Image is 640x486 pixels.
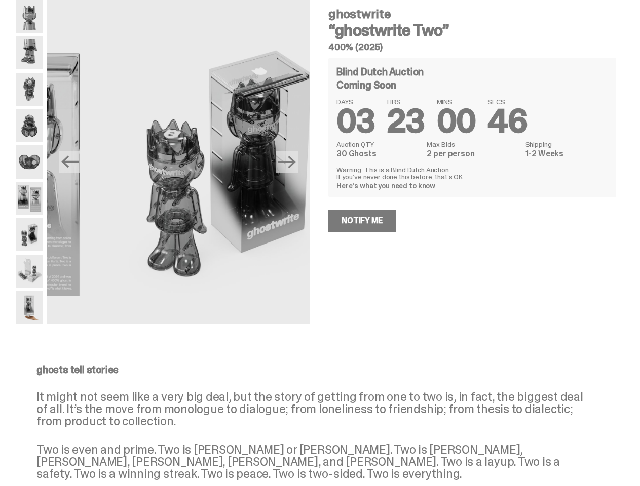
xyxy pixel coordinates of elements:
[336,80,608,90] div: Coming Soon
[387,98,425,105] span: HRS
[328,210,396,232] a: Notify Me
[336,141,421,148] dt: Auction QTY
[336,67,424,77] h4: Blind Dutch Auction
[437,100,476,142] span: 00
[336,150,421,158] dd: 30 Ghosts
[336,166,608,180] p: Warning: This is a Blind Dutch Auction. If you’ve never done this before, that’s OK.
[328,8,616,20] h4: ghostwrite
[487,98,527,105] span: SECS
[16,36,43,69] img: ghostwrite_Two_Media_3.png
[328,22,616,38] h3: “ghostwrite Two”
[36,391,596,427] p: It might not seem like a very big deal, but the story of getting from one to two is, in fact, the...
[36,443,596,480] p: Two is even and prime. Two is [PERSON_NAME] or [PERSON_NAME]. Two is [PERSON_NAME], [PERSON_NAME]...
[525,150,608,158] dd: 1-2 Weeks
[16,73,43,106] img: ghostwrite_Two_Media_5.png
[16,291,43,324] img: ghostwrite_Two_Media_14.png
[36,364,596,375] p: ghosts tell stories
[59,151,81,173] button: Previous
[387,100,425,142] span: 23
[336,98,375,105] span: DAYS
[16,109,43,142] img: ghostwrite_Two_Media_6.png
[437,98,476,105] span: MINS
[336,181,435,190] a: Here's what you need to know
[16,218,43,251] img: ghostwrite_Two_Media_11.png
[328,43,616,52] h5: 400% (2025)
[16,255,43,288] img: ghostwrite_Two_Media_13.png
[427,150,519,158] dd: 2 per person
[276,151,298,173] button: Next
[525,141,608,148] dt: Shipping
[16,145,43,178] img: ghostwrite_Two_Media_8.png
[427,141,519,148] dt: Max Bids
[487,100,527,142] span: 46
[16,182,43,215] img: ghostwrite_Two_Media_10.png
[336,100,375,142] span: 03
